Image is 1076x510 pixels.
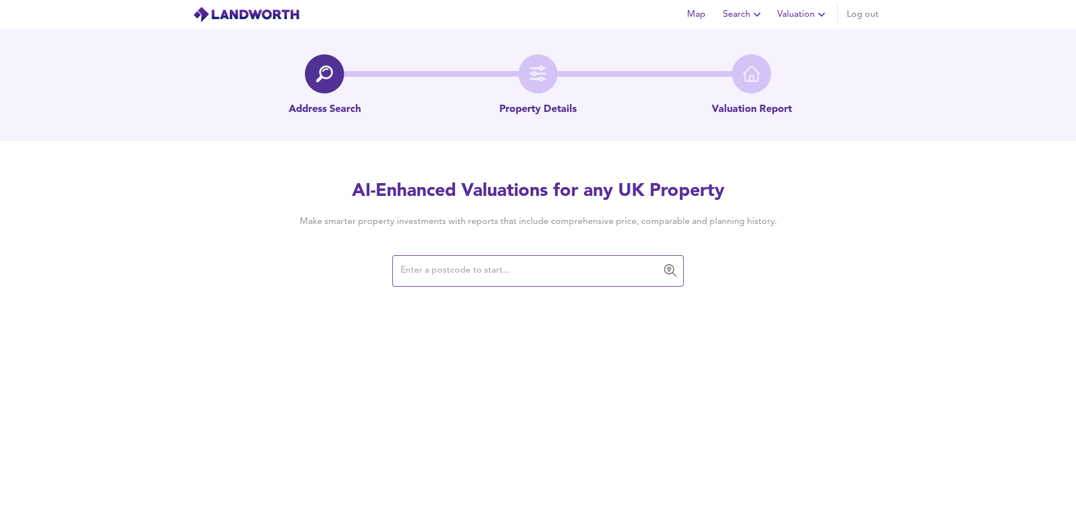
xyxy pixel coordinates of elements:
h4: Make smarter property investments with reports that include comprehensive price, comparable and p... [282,216,794,228]
p: Address Search [289,102,361,117]
span: Search [723,7,764,22]
h2: AI-Enhanced Valuations for any UK Property [282,179,794,204]
span: Log out [847,7,879,22]
img: filter-icon [530,65,546,82]
img: search-icon [316,65,333,82]
input: Enter a postcode to start... [397,260,662,282]
button: Map [678,3,714,26]
p: Valuation Report [712,102,792,117]
img: home-icon [743,65,760,82]
img: logo [193,6,300,23]
button: Valuation [773,3,833,26]
span: Map [683,7,709,22]
span: Valuation [777,7,828,22]
button: Search [718,3,768,26]
button: Log out [842,3,883,26]
p: Property Details [499,102,577,117]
